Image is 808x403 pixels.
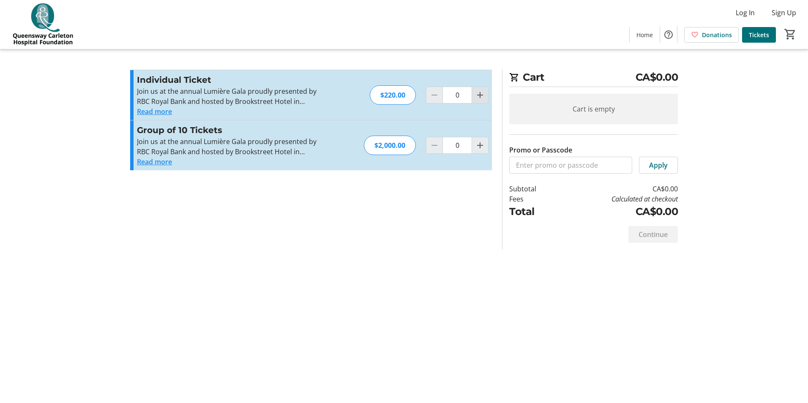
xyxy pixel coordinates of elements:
td: Calculated at checkout [558,194,678,204]
td: Subtotal [509,184,558,194]
button: Cart [783,27,798,42]
h3: Individual Ticket [137,74,322,86]
input: Enter promo or passcode [509,157,632,174]
div: $2,000.00 [364,136,416,155]
button: Help [660,26,677,43]
button: Increment by one [472,137,488,153]
span: Apply [649,160,668,170]
button: Increment by one [472,87,488,103]
span: Log In [736,8,755,18]
a: Donations [684,27,739,43]
input: Individual Ticket Quantity [442,87,472,103]
button: Read more [137,157,172,167]
h2: Cart [509,70,678,87]
div: Cart is empty [509,94,678,124]
img: QCH Foundation's Logo [5,3,80,46]
h3: Group of 10 Tickets [137,124,322,136]
div: $220.00 [370,85,416,105]
p: Join us at the annual Lumière Gala proudly presented by RBC Royal Bank and hosted by Brookstreet ... [137,136,322,157]
input: Group of 10 Tickets Quantity [442,137,472,154]
td: CA$0.00 [558,184,678,194]
a: Tickets [742,27,776,43]
td: CA$0.00 [558,204,678,219]
td: Total [509,204,558,219]
p: Join us at the annual Lumière Gala proudly presented by RBC Royal Bank and hosted by Brookstreet ... [137,86,322,106]
span: Tickets [749,30,769,39]
span: Sign Up [772,8,796,18]
span: CA$0.00 [636,70,678,85]
button: Log In [729,6,762,19]
button: Sign Up [765,6,803,19]
button: Read more [137,106,172,117]
td: Fees [509,194,558,204]
span: Home [636,30,653,39]
label: Promo or Passcode [509,145,572,155]
button: Apply [639,157,678,174]
a: Home [630,27,660,43]
span: Donations [702,30,732,39]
